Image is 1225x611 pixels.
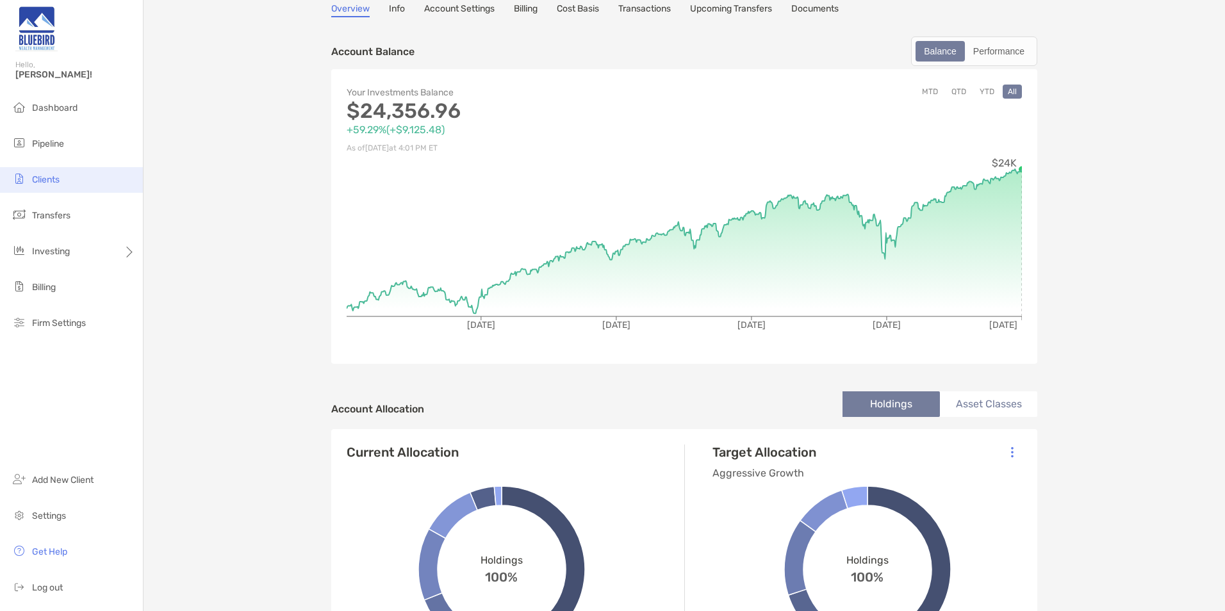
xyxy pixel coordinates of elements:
a: Documents [791,3,839,17]
img: logout icon [12,579,27,594]
span: Billing [32,282,56,293]
img: firm-settings icon [12,314,27,330]
p: As of [DATE] at 4:01 PM ET [347,140,684,156]
span: Transfers [32,210,70,221]
span: Clients [32,174,60,185]
span: Investing [32,246,70,257]
a: Transactions [618,3,671,17]
a: Cost Basis [557,3,599,17]
img: get-help icon [12,543,27,558]
a: Upcoming Transfers [690,3,772,17]
img: investing icon [12,243,27,258]
img: transfers icon [12,207,27,222]
button: YTD [974,85,999,99]
p: Your Investments Balance [347,85,684,101]
div: segmented control [911,37,1037,66]
span: Firm Settings [32,318,86,329]
h4: Account Allocation [331,403,424,415]
li: Asset Classes [940,391,1037,417]
button: MTD [917,85,943,99]
span: Get Help [32,546,67,557]
img: pipeline icon [12,135,27,151]
img: Zoe Logo [15,5,58,51]
span: Pipeline [32,138,64,149]
tspan: [DATE] [989,320,1017,330]
tspan: [DATE] [737,320,766,330]
tspan: [DATE] [602,320,630,330]
span: 100% [485,566,518,585]
div: Performance [966,42,1032,60]
p: $24,356.96 [347,103,684,119]
a: Info [389,3,405,17]
p: Aggressive Growth [712,465,816,481]
span: Add New Client [32,475,94,485]
li: Holdings [843,391,940,417]
img: Icon List Menu [1011,446,1014,458]
img: add_new_client icon [12,471,27,487]
span: Holdings [481,554,523,566]
tspan: [DATE] [873,320,901,330]
button: QTD [946,85,971,99]
h4: Target Allocation [712,444,816,460]
span: Log out [32,582,63,593]
img: settings icon [12,507,27,523]
p: Account Balance [331,44,415,60]
span: Dashboard [32,102,78,113]
img: dashboard icon [12,99,27,115]
button: All [1003,85,1022,99]
span: Settings [32,510,66,521]
h4: Current Allocation [347,444,459,460]
span: Holdings [846,554,889,566]
a: Overview [331,3,370,17]
span: 100% [851,566,884,585]
img: billing icon [12,279,27,294]
img: clients icon [12,171,27,186]
span: [PERSON_NAME]! [15,69,135,80]
a: Account Settings [424,3,495,17]
div: Balance [917,42,964,60]
p: +59.29% ( +$9,125.48 ) [347,122,684,138]
tspan: [DATE] [467,320,495,330]
a: Billing [514,3,538,17]
tspan: $24K [992,157,1017,169]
